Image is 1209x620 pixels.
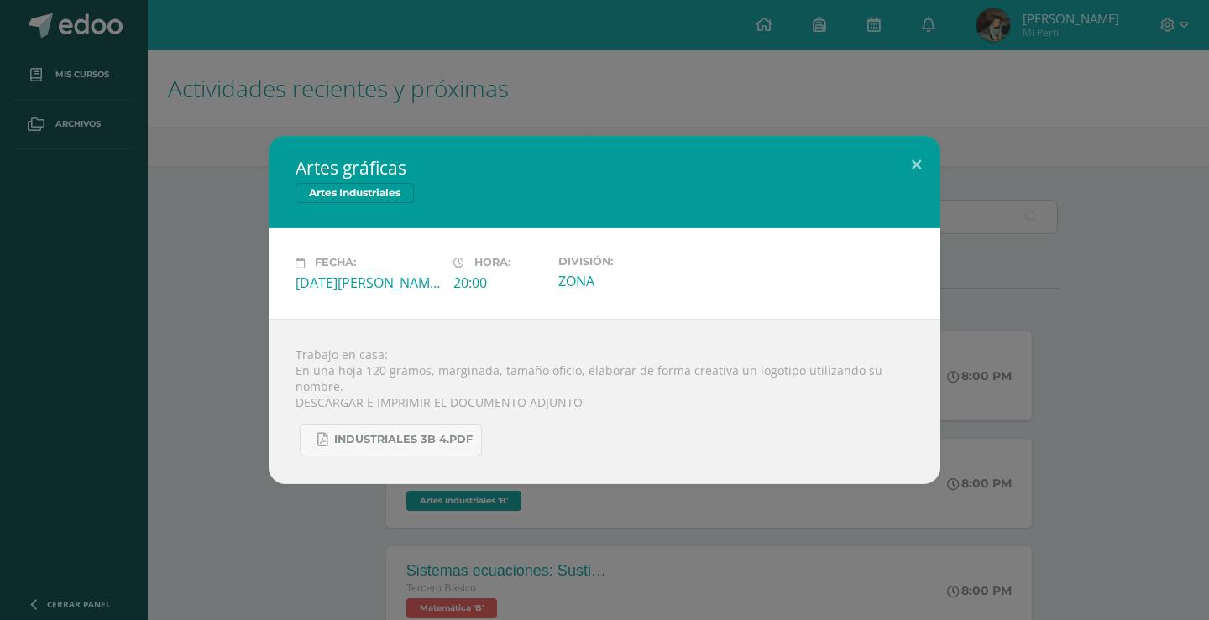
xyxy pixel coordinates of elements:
span: Hora: [474,257,510,269]
div: 20:00 [453,274,545,292]
span: Artes Industriales [296,183,414,203]
button: Close (Esc) [892,136,940,193]
h2: Artes gráficas [296,156,913,180]
div: Trabajo en casa: En una hoja 120 gramos, marginada, tamaño oficio, elaborar de forma creativa un ... [269,319,940,484]
div: [DATE][PERSON_NAME] [296,274,440,292]
span: Fecha: [315,257,356,269]
span: INDUSTRIALES 3B 4.pdf [334,433,473,446]
div: ZONA [558,272,703,290]
label: División: [558,255,703,268]
a: INDUSTRIALES 3B 4.pdf [300,424,482,456]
